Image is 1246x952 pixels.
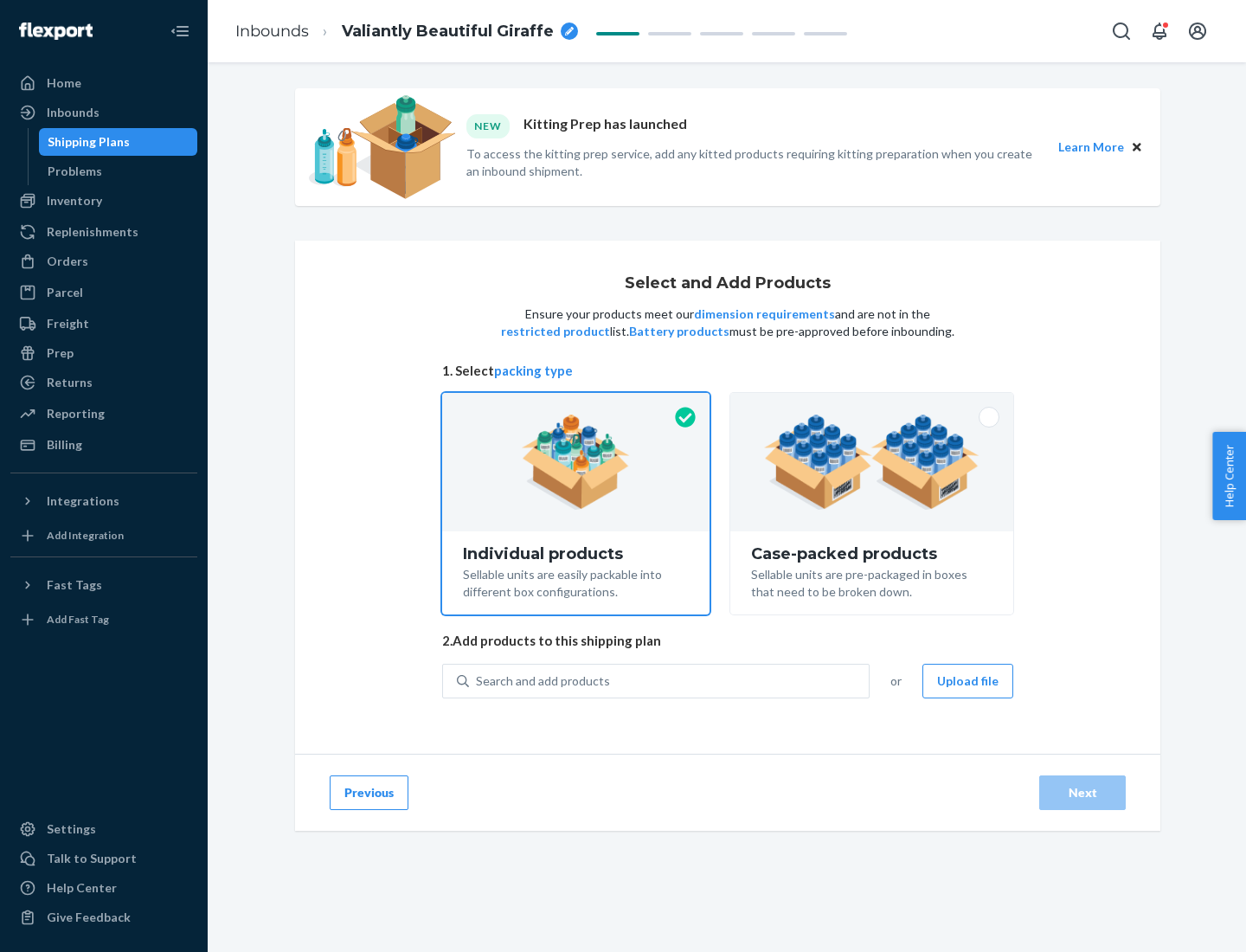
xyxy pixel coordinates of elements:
div: Give Feedback [47,909,131,926]
div: Settings [47,820,96,838]
div: Sellable units are pre-packaged in boxes that need to be broken down. [751,563,992,601]
div: NEW [466,114,510,138]
h1: Select and Add Products [625,275,831,293]
div: Parcel [47,284,83,301]
div: Freight [47,315,89,332]
a: Inventory [10,187,197,215]
button: dimension requirements [694,306,835,323]
button: packing type [494,362,573,380]
a: Prep [10,339,197,367]
div: Individual products [463,545,689,563]
div: Orders [47,253,88,270]
a: Orders [10,248,197,275]
p: To access the kitting prep service, add any kitted products requiring kitting preparation when yo... [466,145,1043,180]
a: Help Center [10,874,197,902]
a: Freight [10,310,197,338]
span: 2. Add products to this shipping plan [442,632,1013,650]
div: Fast Tags [47,576,102,594]
div: Next [1054,784,1111,801]
p: Ensure your products meet our and are not in the list. must be pre-approved before inbounding. [499,306,956,340]
button: Upload file [922,664,1013,698]
button: Fast Tags [10,571,197,599]
div: Returns [47,374,93,391]
button: Previous [330,775,408,810]
div: Search and add products [476,672,610,690]
div: Integrations [47,492,119,510]
div: Add Fast Tag [47,612,109,627]
button: Next [1039,775,1126,810]
a: Settings [10,815,197,843]
button: Close Navigation [163,14,197,48]
a: Talk to Support [10,845,197,872]
div: Talk to Support [47,850,137,867]
div: Add Integration [47,528,124,543]
a: Add Fast Tag [10,606,197,634]
button: Open notifications [1142,14,1177,48]
img: Flexport logo [19,23,93,40]
div: Reporting [47,405,105,422]
button: Help Center [1212,432,1246,520]
button: Battery products [629,323,729,340]
button: Close [1127,138,1146,157]
button: Open Search Box [1104,14,1139,48]
button: Learn More [1058,138,1124,157]
a: Inbounds [235,22,309,41]
a: Home [10,69,197,97]
p: Kitting Prep has launched [523,114,687,138]
button: Give Feedback [10,904,197,931]
a: Billing [10,431,197,459]
span: or [890,672,902,690]
div: Billing [47,436,82,453]
a: Reporting [10,400,197,428]
button: Integrations [10,487,197,515]
a: Parcel [10,279,197,306]
a: Shipping Plans [39,128,198,156]
img: case-pack.59cecea509d18c883b923b81aeac6d0b.png [764,415,979,510]
div: Inventory [47,192,102,209]
div: Shipping Plans [48,133,130,151]
div: Prep [47,344,74,362]
button: Open account menu [1180,14,1215,48]
div: Home [47,74,81,92]
a: Problems [39,158,198,185]
div: Help Center [47,879,117,897]
div: Sellable units are easily packable into different box configurations. [463,563,689,601]
ol: breadcrumbs [222,6,592,57]
div: Inbounds [47,104,100,121]
a: Returns [10,369,197,396]
div: Case-packed products [751,545,992,563]
a: Inbounds [10,99,197,126]
button: restricted product [501,323,610,340]
span: Valiantly Beautiful Giraffe [342,21,554,43]
div: Replenishments [47,223,138,241]
img: individual-pack.facf35554cb0f1810c75b2bd6df2d64e.png [522,415,630,510]
span: 1. Select [442,362,1013,380]
div: Problems [48,163,102,180]
a: Replenishments [10,218,197,246]
a: Add Integration [10,522,197,550]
